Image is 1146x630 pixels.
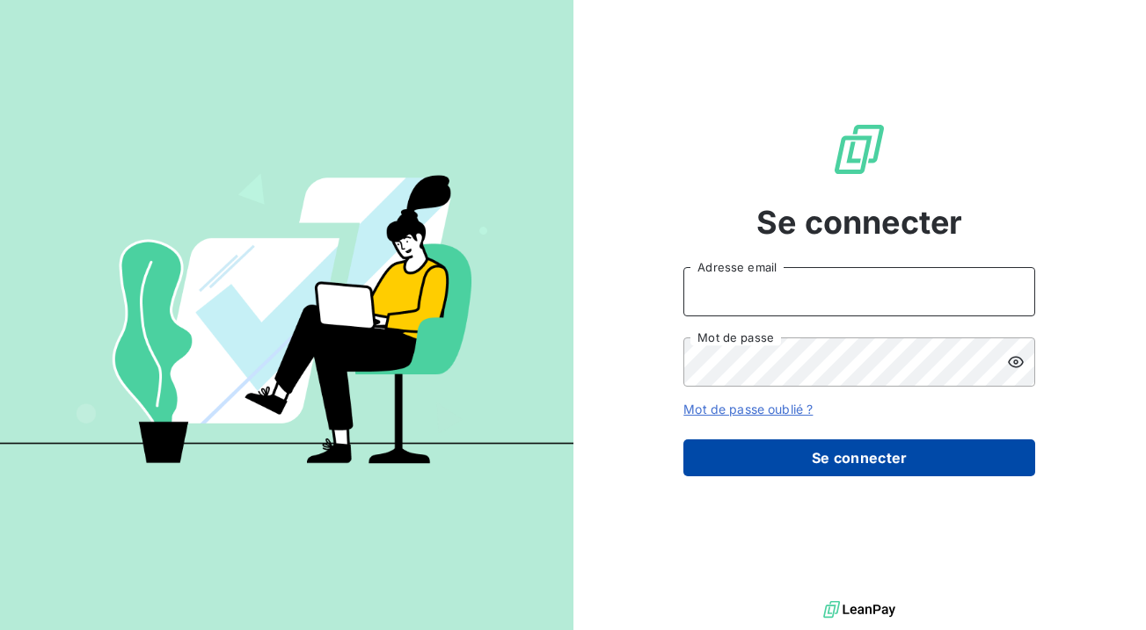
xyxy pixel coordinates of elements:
[683,439,1035,476] button: Se connecter
[683,402,813,416] a: Mot de passe oublié ?
[831,121,887,177] img: Logo LeanPay
[823,597,895,623] img: logo
[756,199,962,246] span: Se connecter
[683,267,1035,316] input: placeholder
